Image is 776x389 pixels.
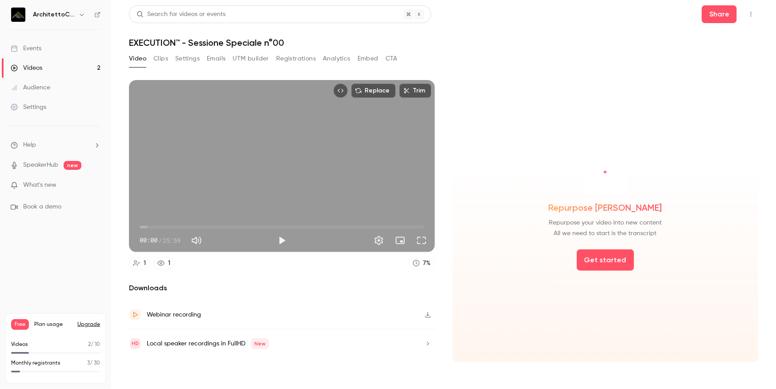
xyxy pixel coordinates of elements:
button: Embed [358,52,378,66]
a: 1 [153,257,174,269]
span: Help [23,140,36,150]
button: Replace [351,84,396,98]
button: Settings [370,232,388,249]
button: Embed video [334,84,348,98]
span: 2 [88,342,91,347]
button: Play [273,232,291,249]
h2: Downloads [129,283,435,293]
p: Monthly registrants [11,359,60,367]
a: 1 [129,257,150,269]
div: 1 [144,259,146,268]
li: help-dropdown-opener [11,140,101,150]
iframe: Noticeable Trigger [90,181,101,189]
div: Events [11,44,41,53]
span: Free [11,319,29,330]
button: CTA [386,52,398,66]
span: 00:00 [140,236,157,245]
button: Full screen [413,232,430,249]
p: / 10 [88,341,100,349]
span: 25:59 [163,236,181,245]
a: 7% [409,257,435,269]
button: Video [129,52,146,66]
button: Mute [188,232,205,249]
div: 00:00 [140,236,181,245]
span: New [251,338,269,349]
span: / [158,236,162,245]
div: 1 [168,259,170,268]
span: Plan usage [34,321,72,328]
button: Settings [175,52,200,66]
h1: EXECUTION™ - Sessione Speciale n°00 [129,37,758,48]
button: Share [702,5,737,23]
p: Videos [11,341,28,349]
div: 7 % [423,259,431,268]
button: Top Bar Actions [744,7,758,21]
span: What's new [23,180,56,190]
div: Search for videos or events [137,10,225,19]
div: Audience [11,83,50,92]
button: Upgrade [77,321,100,328]
h6: ArchitettoClub [33,10,75,19]
span: Repurpose your video into new content All we need to start is the transcript [549,217,662,239]
a: SpeakerHub [23,160,58,170]
span: 3 [87,361,90,366]
button: Analytics [323,52,350,66]
div: Webinar recording [147,309,201,320]
span: Repurpose [PERSON_NAME] [549,201,662,214]
img: ArchitettoClub [11,8,25,22]
button: Clips [153,52,168,66]
button: Registrations [276,52,316,66]
span: new [64,161,81,170]
button: Emails [207,52,225,66]
div: Videos [11,64,42,72]
button: UTM builder [233,52,269,66]
button: Get started [577,249,634,271]
span: Book a demo [23,202,61,212]
button: Turn on miniplayer [391,232,409,249]
button: Trim [399,84,431,98]
div: Local speaker recordings in FullHD [147,338,269,349]
div: Settings [11,103,46,112]
p: / 30 [87,359,100,367]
